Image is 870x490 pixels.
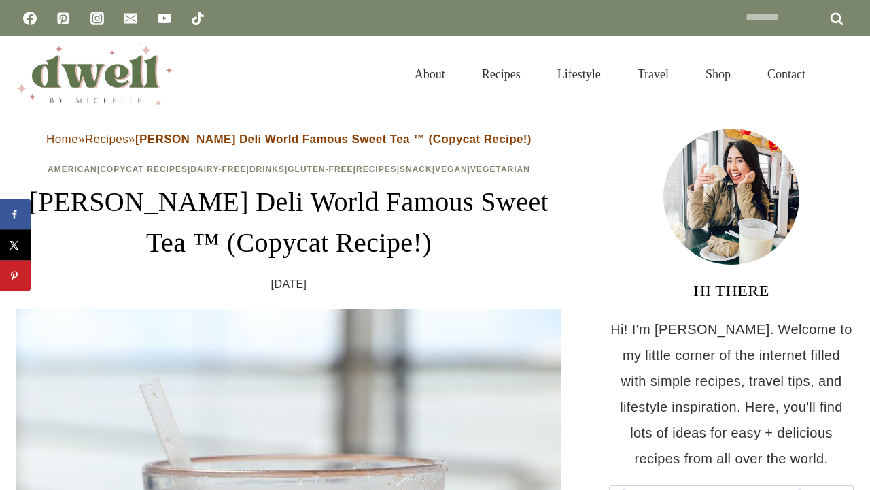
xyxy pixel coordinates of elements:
a: Recipes [85,133,128,146]
a: Home [46,133,78,146]
a: Copycat Recipes [100,165,188,174]
a: YouTube [151,5,178,32]
img: DWELL by michelle [16,43,173,105]
a: Lifestyle [539,50,619,98]
a: Pinterest [50,5,77,32]
a: Drinks [249,165,285,174]
a: TikTok [184,5,211,32]
a: About [396,50,464,98]
span: » » [46,133,532,146]
a: Gluten-Free [288,165,353,174]
a: Recipes [464,50,539,98]
a: Vegan [435,165,468,174]
time: [DATE] [271,274,307,295]
a: Vegetarian [470,165,530,174]
a: Snack [400,165,432,174]
a: Recipes [356,165,397,174]
a: Travel [619,50,687,98]
a: Dairy-Free [190,165,246,174]
a: Contact [749,50,824,98]
a: American [48,165,97,174]
p: Hi! I'm [PERSON_NAME]. Welcome to my little corner of the internet filled with simple recipes, tr... [609,316,854,472]
button: View Search Form [831,63,854,86]
h1: [PERSON_NAME] Deli World Famous Sweet Tea ™ (Copycat Recipe!) [16,182,561,263]
a: Email [117,5,144,32]
span: | | | | | | | | [48,165,530,174]
a: Shop [687,50,749,98]
h3: HI THERE [609,278,854,303]
a: Instagram [84,5,111,32]
strong: [PERSON_NAME] Deli World Famous Sweet Tea ™ (Copycat Recipe!) [135,133,532,146]
a: Facebook [16,5,43,32]
nav: Primary Navigation [396,50,824,98]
